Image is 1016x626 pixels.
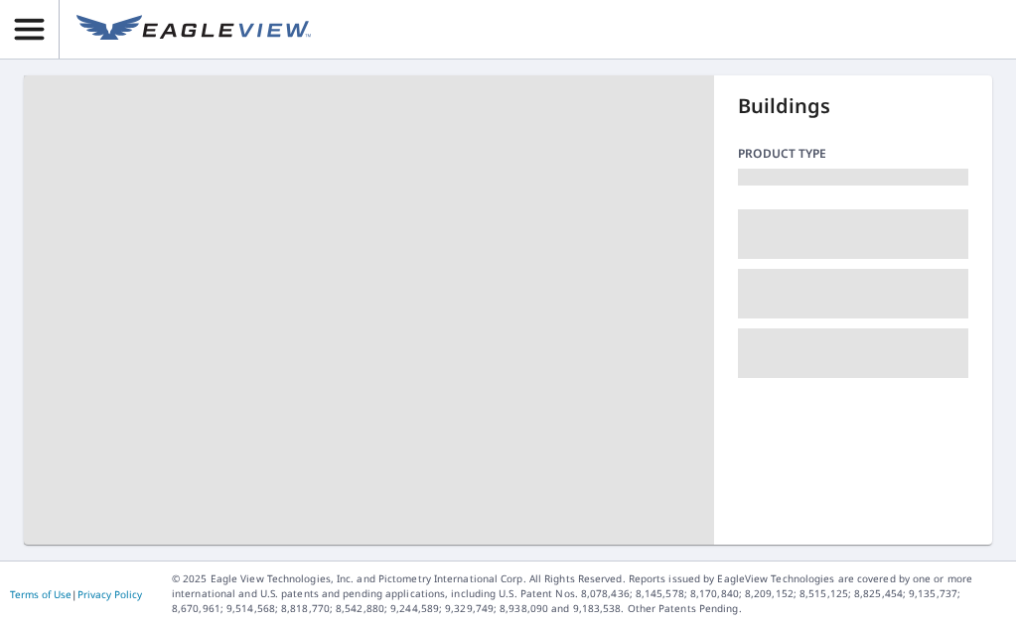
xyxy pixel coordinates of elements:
p: | [10,588,142,600]
a: Terms of Use [10,587,72,601]
a: Privacy Policy [77,587,142,601]
p: Buildings [738,91,968,121]
p: © 2025 Eagle View Technologies, Inc. and Pictometry International Corp. All Rights Reserved. Repo... [172,571,1006,616]
img: EV Logo [76,15,311,45]
p: Product type [738,145,968,163]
